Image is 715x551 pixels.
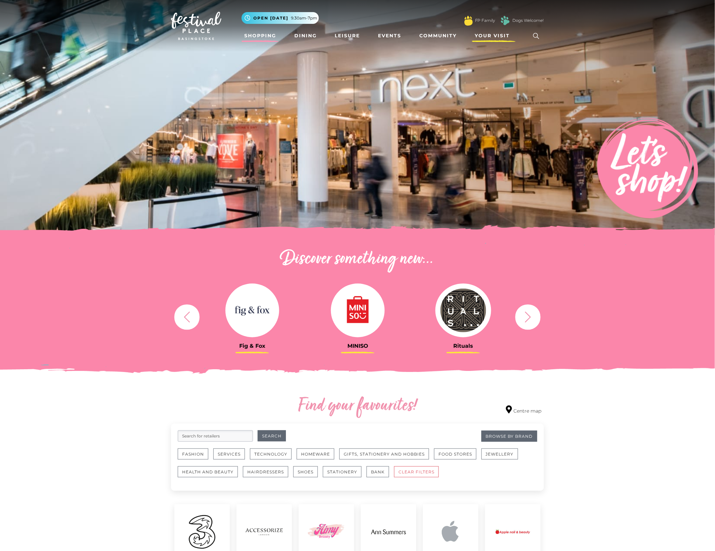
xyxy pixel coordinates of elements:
a: Browse By Brand [481,431,537,442]
a: MINISO [310,284,406,349]
button: Services [213,449,245,460]
h3: Rituals [416,343,511,349]
h3: Fig & Fox [205,343,300,349]
a: Dining [292,30,320,42]
h2: Discover something new... [171,249,544,270]
button: Open [DATE] 9.30am-7pm [242,12,319,24]
a: Dogs Welcome! [513,17,544,24]
button: Health and Beauty [178,466,238,477]
button: Hairdressers [243,466,288,477]
a: Fashion [178,449,213,466]
a: Health and Beauty [178,466,243,484]
a: Shoes [293,466,323,484]
h2: Find your favourites! [235,395,480,417]
a: Homeware [297,449,339,466]
span: 9.30am-7pm [291,15,317,21]
a: Hairdressers [243,466,293,484]
button: Jewellery [481,449,518,460]
button: Fashion [178,449,208,460]
button: Shoes [293,466,318,477]
a: Food Stores [434,449,481,466]
button: Bank [367,466,389,477]
a: Rituals [416,284,511,349]
a: Centre map [506,406,541,415]
button: Food Stores [434,449,476,460]
button: Stationery [323,466,362,477]
button: CLEAR FILTERS [394,466,439,477]
a: Community [417,30,459,42]
a: Services [213,449,250,466]
a: Fig & Fox [205,284,300,349]
a: Stationery [323,466,367,484]
button: Homeware [297,449,334,460]
a: Events [375,30,404,42]
a: Technology [250,449,297,466]
h3: MINISO [310,343,406,349]
span: Your Visit [475,32,510,39]
a: CLEAR FILTERS [394,466,444,484]
a: Bank [367,466,394,484]
span: Open [DATE] [253,15,288,21]
a: Leisure [332,30,363,42]
a: Gifts, Stationery and Hobbies [339,449,434,466]
a: Jewellery [481,449,523,466]
button: Gifts, Stationery and Hobbies [339,449,429,460]
img: Festival Place Logo [171,12,221,40]
button: Technology [250,449,292,460]
a: FP Family [475,17,495,24]
input: Search for retailers [178,430,253,442]
a: Your Visit [472,30,516,42]
button: Search [258,430,286,441]
a: Shopping [242,30,279,42]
